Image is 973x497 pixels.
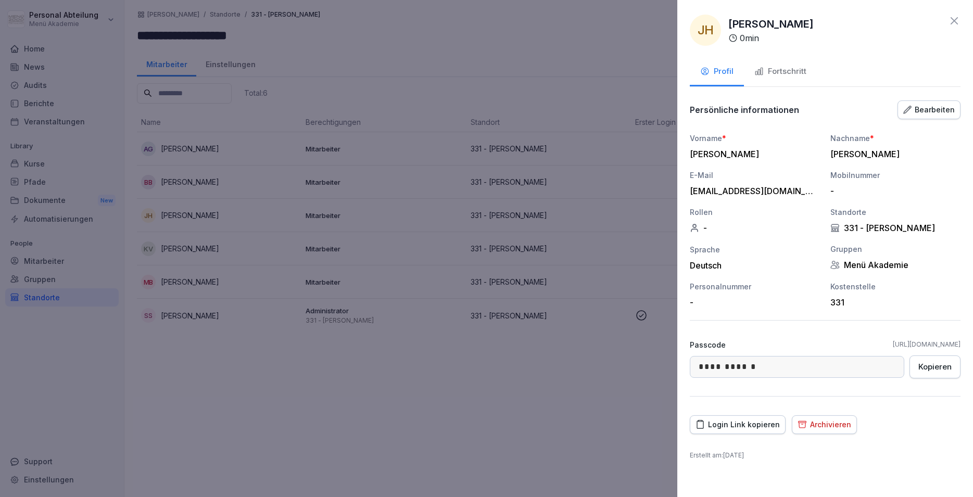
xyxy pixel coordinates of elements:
[830,149,955,159] div: [PERSON_NAME]
[690,451,961,460] p: Erstellt am : [DATE]
[830,297,955,308] div: 331
[690,133,820,144] div: Vorname
[690,260,820,271] div: Deutsch
[690,149,815,159] div: [PERSON_NAME]
[690,105,799,115] p: Persönliche informationen
[744,58,817,86] button: Fortschritt
[690,415,786,434] button: Login Link kopieren
[690,58,744,86] button: Profil
[830,133,961,144] div: Nachname
[830,223,961,233] div: 331 - [PERSON_NAME]
[918,361,952,373] div: Kopieren
[696,419,780,430] div: Login Link kopieren
[728,16,814,32] p: [PERSON_NAME]
[690,207,820,218] div: Rollen
[690,339,726,350] p: Passcode
[898,100,961,119] button: Bearbeiten
[690,223,820,233] div: -
[830,260,961,270] div: Menü Akademie
[690,281,820,292] div: Personalnummer
[700,66,734,78] div: Profil
[690,244,820,255] div: Sprache
[690,186,815,196] div: [EMAIL_ADDRESS][DOMAIN_NAME]
[830,170,961,181] div: Mobilnummer
[830,207,961,218] div: Standorte
[798,419,851,430] div: Archivieren
[909,355,961,378] button: Kopieren
[690,15,721,46] div: JH
[903,104,955,116] div: Bearbeiten
[740,32,759,44] p: 0 min
[830,281,961,292] div: Kostenstelle
[754,66,806,78] div: Fortschritt
[830,244,961,254] div: Gruppen
[690,170,820,181] div: E-Mail
[792,415,857,434] button: Archivieren
[690,297,815,308] div: -
[830,186,955,196] div: -
[893,340,961,349] a: [URL][DOMAIN_NAME]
